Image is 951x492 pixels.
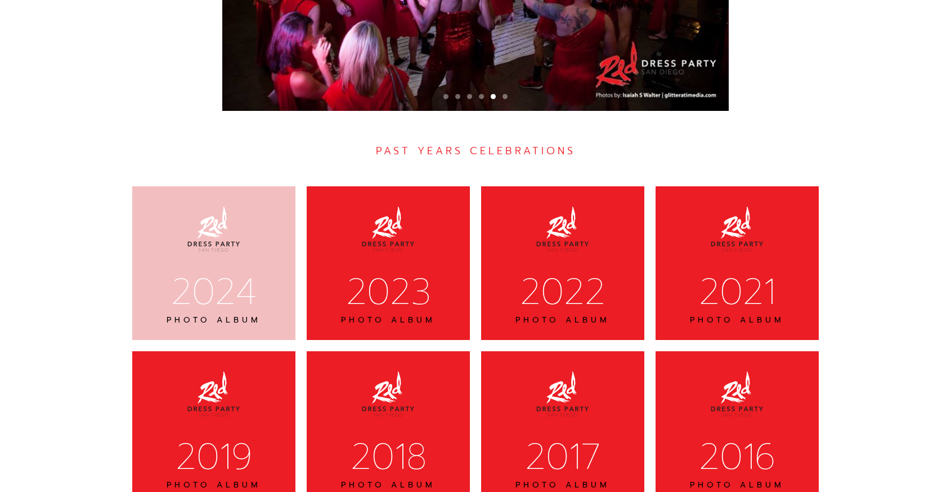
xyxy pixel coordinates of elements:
div: 2017 [496,433,630,480]
a: 2021PHOTO ALBUM [656,186,819,340]
div: 2019 [147,433,281,480]
div: PHOTO ALBUM [321,315,455,325]
div: 2016 [670,433,804,480]
div: PHOTO ALBUM [496,315,630,325]
div: PHOTO ALBUM [670,315,804,325]
div: 2022 [496,269,630,315]
div: Show slide 3 of 6 [467,94,472,99]
div: PHOTO ALBUM [147,480,281,490]
div: PHOTO ALBUM [147,315,281,325]
div: Show slide 6 of 6 [503,94,508,99]
div: PAST YEARS CELEBRATIONS [127,145,824,158]
div: 2018 [321,433,455,480]
a: 2022PHOTO ALBUM [481,186,644,340]
div: Show slide 5 of 6 [491,94,496,99]
div: Show slide 1 of 6 [443,94,448,99]
div: 2021 [670,269,804,315]
a: 2023PHOTO ALBUM [307,186,470,340]
div: Show slide 4 of 6 [479,94,484,99]
div: 2023 [321,269,455,315]
div: PHOTO ALBUM [670,480,804,490]
a: 2024PHOTO ALBUM [132,186,295,340]
div: 2024 [147,269,281,315]
div: Show slide 2 of 6 [455,94,460,99]
div: PHOTO ALBUM [496,480,630,490]
div: PHOTO ALBUM [321,480,455,490]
